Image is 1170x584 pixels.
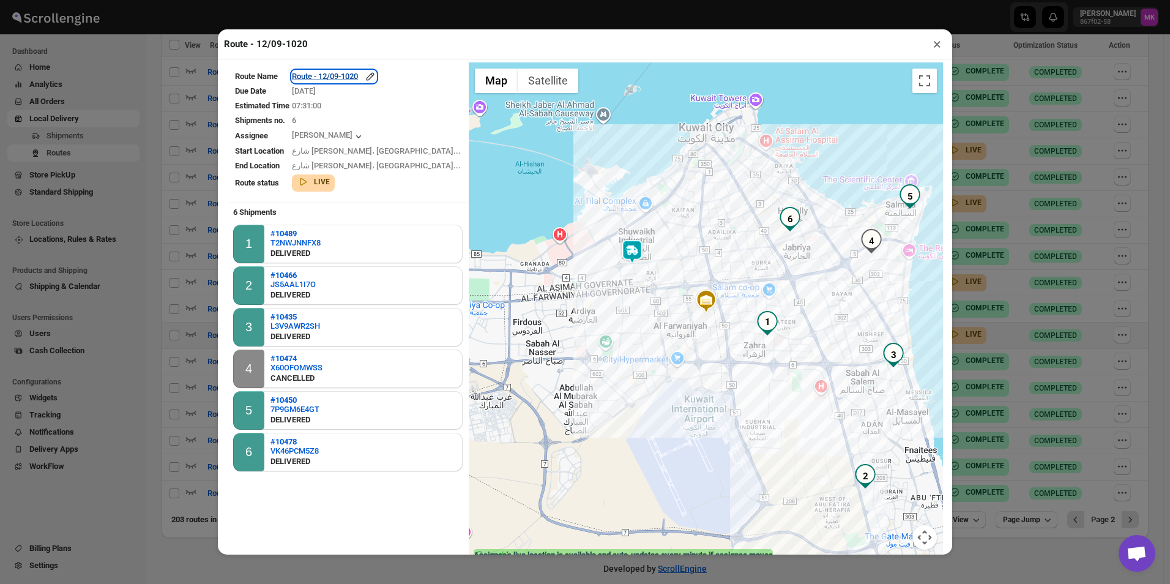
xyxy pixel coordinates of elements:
span: Due Date [235,86,266,95]
button: #10474 [270,354,322,363]
button: X60OFOMWSS [270,363,322,372]
b: #10450 [270,395,297,405]
div: CANCELLED [270,372,322,384]
button: JS5AAL1I7O [270,280,316,289]
div: 4 [245,362,252,376]
div: 2 [853,464,877,489]
button: T2NWJNNFX8 [270,238,321,247]
span: [DATE] [292,86,316,95]
b: #10466 [270,271,297,280]
b: #10435 [270,312,297,321]
div: DELIVERED [270,289,316,301]
span: Assignee [235,131,268,140]
a: Open this area in Google Maps (opens a new window) [472,548,512,564]
b: #10489 [270,229,297,238]
button: #10489 [270,229,321,238]
b: #10478 [270,437,297,446]
button: Toggle fullscreen view [912,69,937,93]
b: LIVE [314,178,330,186]
div: 1 [245,237,252,251]
div: 4 [859,229,884,253]
div: 5 [245,403,252,417]
button: #10478 [270,437,319,446]
button: [PERSON_NAME] [292,130,365,143]
div: شارع [PERSON_NAME]، [GEOGRAPHIC_DATA]... [292,145,461,157]
b: 6 Shipments [227,201,283,223]
label: Assignee's live location is available and auto-updates every minute if assignee moves [474,549,773,561]
span: 6 [292,116,296,125]
div: 6 [778,207,802,231]
button: 7P9GM6E4GT [270,405,319,414]
button: × [928,36,946,53]
span: Estimated Time [235,101,289,110]
button: Map camera controls [912,525,937,550]
button: #10450 [270,395,319,405]
div: 5 [898,184,922,209]
img: Google [472,548,512,564]
span: Shipments no. [235,116,285,125]
button: #10435 [270,312,320,321]
div: DELIVERED [270,455,319,468]
div: DELIVERED [270,247,321,260]
div: DELIVERED [270,331,320,343]
span: 07:31:00 [292,101,321,110]
button: Show satellite imagery [518,69,578,93]
button: LIVE [297,176,330,188]
div: 6 [245,445,252,459]
div: شارع [PERSON_NAME]، [GEOGRAPHIC_DATA]... [292,160,461,172]
span: Route Name [235,72,278,81]
span: Route status [235,178,279,187]
div: 1 [755,316,780,341]
span: Start Location [235,146,284,155]
h2: Route - 12/09-1020 [224,38,308,50]
b: #10474 [270,354,297,363]
div: 3 [881,343,906,367]
button: Route - 12/09-1020 [292,70,376,83]
span: End Location [235,161,280,170]
div: 3 [245,320,252,334]
button: L3V9AWR2SH [270,321,320,331]
button: VK46PCM5Z8 [270,446,319,455]
button: #10466 [270,271,316,280]
div: Open chat [1119,535,1155,572]
button: Show street map [475,69,518,93]
div: 2 [245,279,252,293]
div: DELIVERED [270,414,319,426]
